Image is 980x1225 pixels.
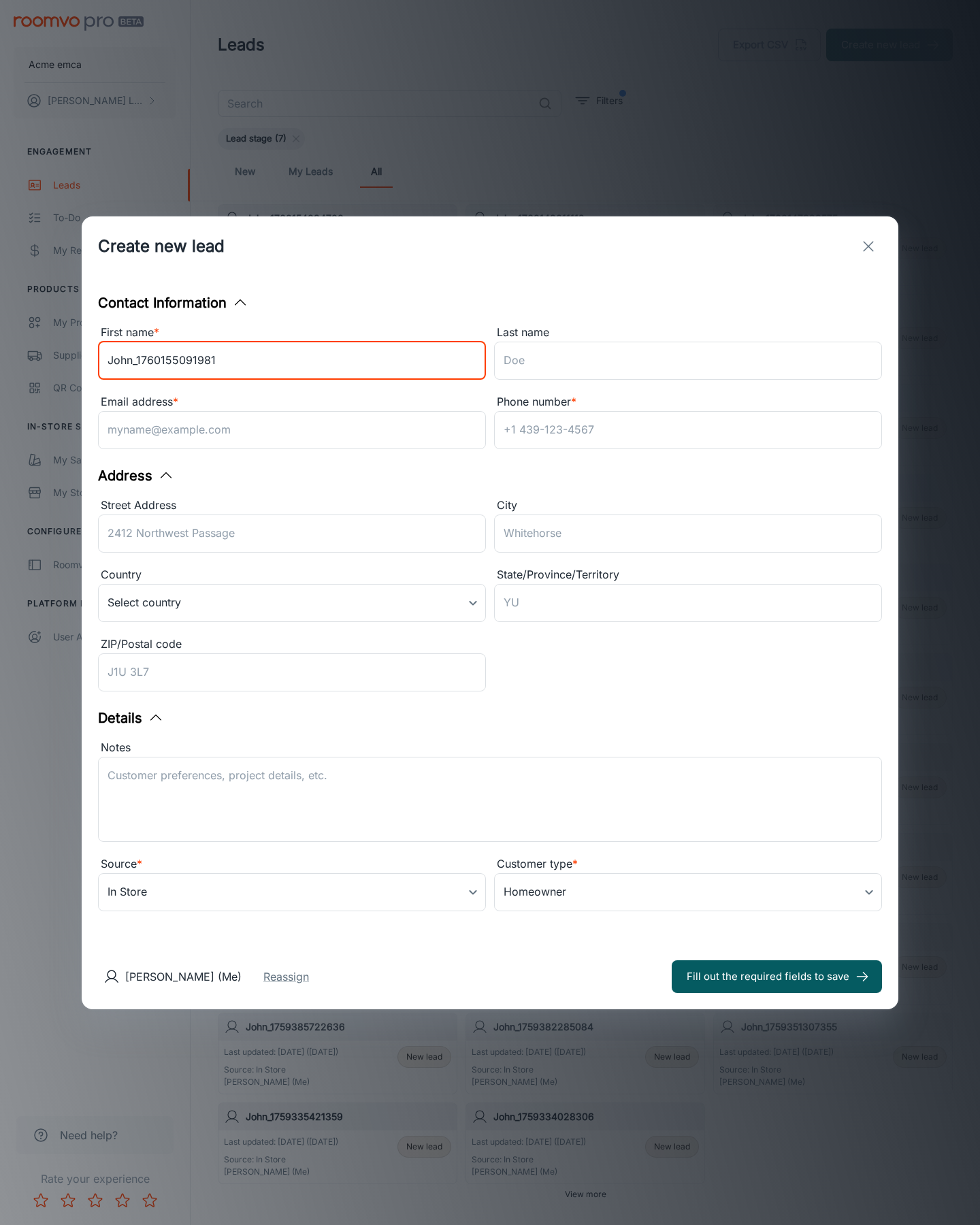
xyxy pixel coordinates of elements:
button: exit [855,233,882,260]
div: Street Address [98,497,486,514]
input: Whitehorse [494,514,882,553]
div: Last name [494,324,882,342]
div: First name [98,324,486,342]
button: Reassign [263,968,309,985]
div: Homeowner [494,873,882,911]
h1: Create new lead [98,234,225,259]
div: Source [98,855,486,873]
div: Phone number [494,393,882,411]
button: Fill out the required fields to save [672,960,882,993]
input: John [98,342,486,380]
input: Doe [494,342,882,380]
button: Address [98,465,174,486]
input: 2412 Northwest Passage [98,514,486,553]
input: YU [494,584,882,622]
div: Email address [98,393,486,411]
div: Notes [98,739,882,757]
div: City [494,497,882,514]
div: Customer type [494,855,882,873]
div: State/Province/Territory [494,566,882,584]
div: ZIP/Postal code [98,636,486,653]
div: Select country [98,584,486,622]
div: In Store [98,873,486,911]
button: Contact Information [98,293,248,313]
p: [PERSON_NAME] (Me) [125,968,242,985]
div: Country [98,566,486,584]
button: Details [98,708,164,728]
input: +1 439-123-4567 [494,411,882,449]
input: J1U 3L7 [98,653,486,691]
input: myname@example.com [98,411,486,449]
